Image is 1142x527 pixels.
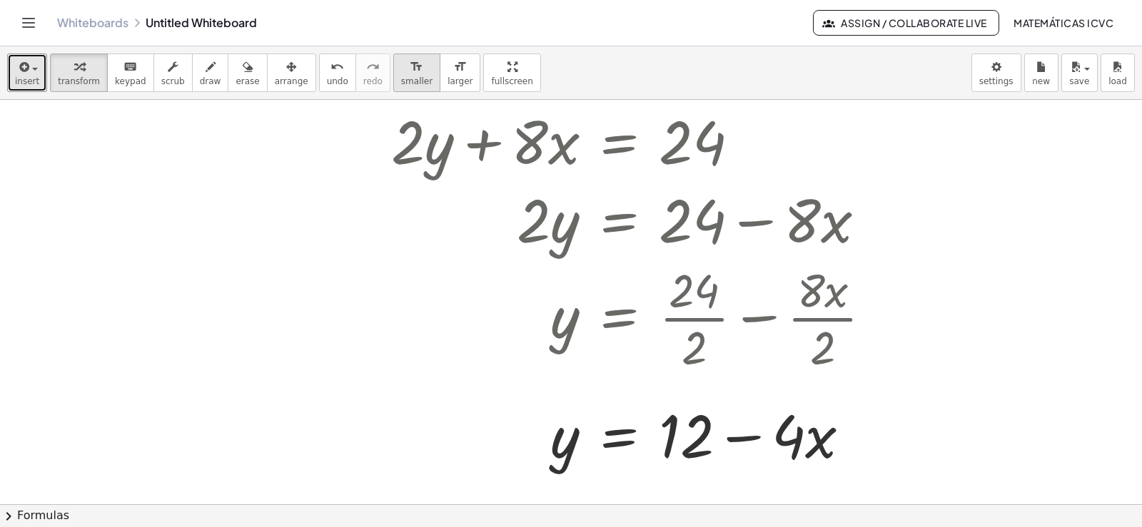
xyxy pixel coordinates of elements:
span: transform [58,76,100,86]
span: keypad [115,76,146,86]
button: Toggle navigation [17,11,40,34]
button: settings [971,53,1021,92]
i: format_size [410,58,423,76]
span: draw [200,76,221,86]
span: insert [15,76,39,86]
button: redoredo [355,53,390,92]
button: arrange [267,53,316,92]
button: save [1061,53,1098,92]
button: Assign / Collaborate Live [813,10,999,36]
button: keyboardkeypad [107,53,154,92]
i: redo [366,58,380,76]
button: draw [192,53,229,92]
span: load [1108,76,1127,86]
button: format_sizelarger [440,53,480,92]
i: keyboard [123,58,137,76]
button: undoundo [319,53,356,92]
button: load [1101,53,1135,92]
span: erase [236,76,259,86]
button: insert [7,53,47,92]
span: scrub [161,76,185,86]
span: new [1032,76,1050,86]
span: arrange [275,76,308,86]
button: format_sizesmaller [393,53,440,92]
button: new [1024,53,1058,92]
span: Matemáticas ICVC [1014,16,1113,29]
button: scrub [153,53,193,92]
span: undo [327,76,348,86]
span: settings [979,76,1014,86]
span: Assign / Collaborate Live [825,16,987,29]
a: Whiteboards [57,16,128,30]
button: transform [50,53,108,92]
button: fullscreen [483,53,540,92]
button: erase [228,53,267,92]
span: larger [448,76,473,86]
i: format_size [453,58,467,76]
span: fullscreen [491,76,532,86]
span: redo [363,76,383,86]
span: save [1069,76,1089,86]
span: smaller [401,76,433,86]
button: Matemáticas ICVC [1002,10,1125,36]
i: undo [330,58,344,76]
